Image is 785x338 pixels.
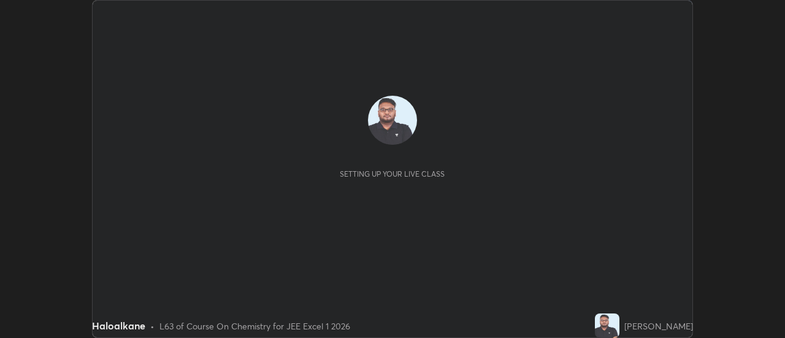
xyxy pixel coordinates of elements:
[624,320,693,332] div: [PERSON_NAME]
[595,313,619,338] img: 482f76725520491caafb691467b04a1d.jpg
[159,320,350,332] div: L63 of Course On Chemistry for JEE Excel 1 2026
[340,169,445,179] div: Setting up your live class
[150,320,155,332] div: •
[368,96,417,145] img: 482f76725520491caafb691467b04a1d.jpg
[92,318,145,333] div: Haloalkane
